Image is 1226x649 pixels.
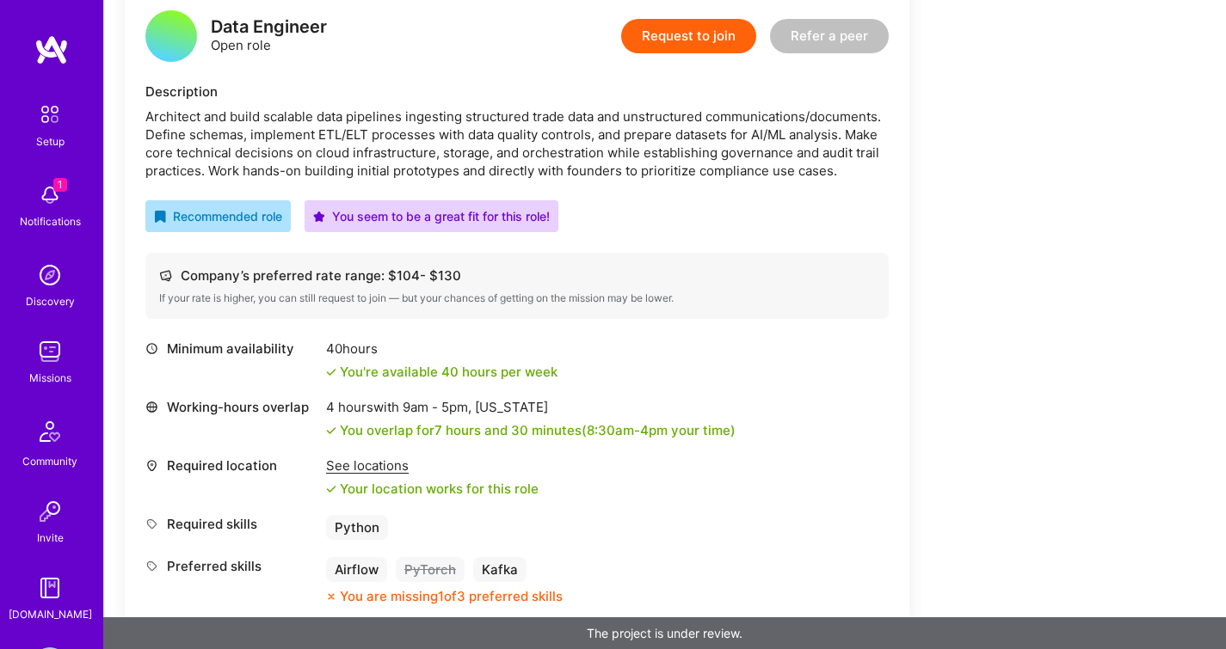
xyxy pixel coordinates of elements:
div: PyTorch [396,557,465,582]
div: Description [145,83,889,101]
div: Architect and build scalable data pipelines ingesting structured trade data and unstructured comm... [145,107,889,180]
i: icon Clock [145,342,158,355]
div: You overlap for 7 hours and 30 minutes ( your time) [340,421,736,439]
i: icon CloseOrange [326,591,336,602]
div: Your location works for this role [326,480,539,498]
div: Working-hours overlap [145,398,317,416]
img: discovery [33,258,67,292]
img: teamwork [33,334,67,369]
div: Python [326,515,388,540]
div: See locations [326,456,539,475]
i: icon Check [326,367,336,377]
div: Recommended role [154,207,282,225]
span: 1 [53,178,67,192]
div: Preferred skills [145,557,317,575]
div: You seem to be a great fit for this role! [313,207,550,225]
div: Notifications [20,212,81,230]
i: icon PurpleStar [313,211,325,223]
span: 9am - 5pm , [399,399,475,415]
img: logo [34,34,69,65]
img: setup [32,96,68,132]
div: Missions [29,369,71,387]
i: icon Check [326,484,336,494]
div: Company’s preferred rate range: $ 104 - $ 130 [159,266,875,285]
i: icon RecommendedBadge [154,211,166,223]
div: Discovery [26,292,75,310]
div: 40 hours [326,340,558,358]
div: The project is under review. [103,617,1226,649]
div: If your rate is higher, you can still request to join — but your chances of getting on the missio... [159,291,875,305]
button: Refer a peer [770,19,889,53]
div: Minimum availability [145,340,317,358]
span: 8:30am - 4pm [587,422,668,438]
img: Community [29,411,71,452]
img: bell [33,178,67,212]
img: guide book [33,571,67,605]
div: Open role [211,18,327,54]
button: Request to join [621,19,756,53]
div: Airflow [326,557,387,582]
i: icon Check [326,426,336,436]
div: Setup [36,132,65,150]
div: You are missing 1 of 3 preferred skills [340,587,563,605]
i: icon Location [145,459,158,472]
div: Required location [145,456,317,475]
i: icon Cash [159,269,172,282]
i: icon Tag [145,517,158,530]
div: Invite [37,529,64,547]
div: Community [22,452,77,470]
i: icon Tag [145,560,158,572]
img: Invite [33,494,67,529]
div: Kafka [473,557,527,582]
div: Required skills [145,515,317,533]
div: Data Engineer [211,18,327,36]
div: 4 hours with [US_STATE] [326,398,736,416]
div: You're available 40 hours per week [326,363,558,381]
i: icon World [145,401,158,413]
div: [DOMAIN_NAME] [9,605,92,623]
